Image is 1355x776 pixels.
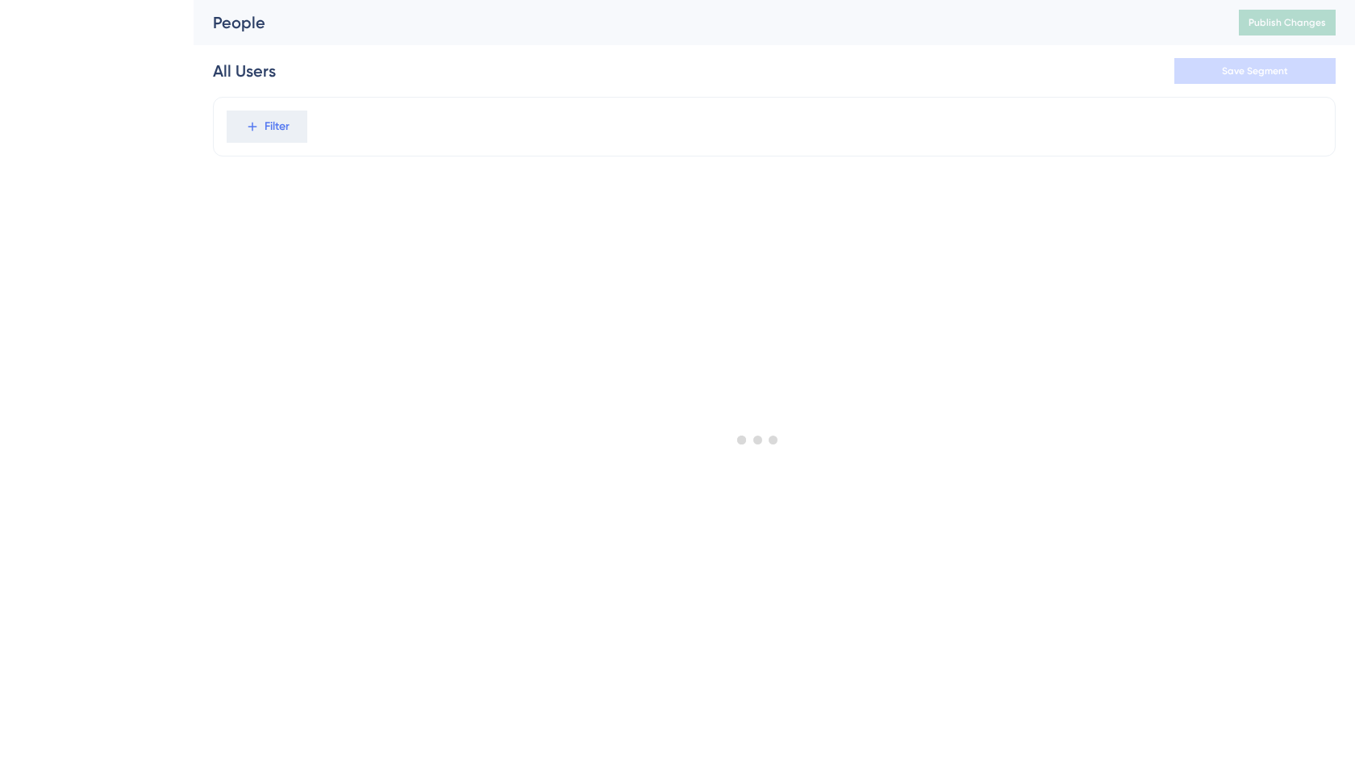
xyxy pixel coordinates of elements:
span: Save Segment [1222,65,1288,77]
span: Publish Changes [1249,16,1326,29]
div: People [213,11,1199,34]
button: Save Segment [1174,58,1336,84]
div: All Users [213,60,276,82]
button: Publish Changes [1239,10,1336,35]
